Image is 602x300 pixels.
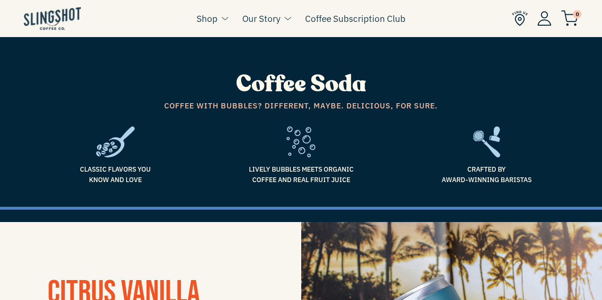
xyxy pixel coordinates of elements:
a: Our Story [242,11,280,26]
span: Coffee with bubbles? Different, maybe. Delicious, for sure. [30,100,572,112]
span: Coffee Soda [236,68,366,99]
a: Shop [197,11,217,26]
img: frame1-1635784469953.svg [96,126,135,157]
span: Classic flavors you know and love [30,164,201,185]
a: 0 [561,12,578,24]
span: Crafted by Award-Winning Baristas [401,164,572,185]
span: Lively bubbles meets organic coffee and real fruit juice [216,164,387,185]
a: Coffee Subscription Club [305,11,405,26]
img: frame2-1635783918803.svg [473,126,500,157]
span: 0 [573,10,582,19]
img: fizz-1636557709766.svg [286,126,316,157]
img: cart [561,10,578,26]
img: Account [537,11,552,26]
img: Find Us [512,10,528,26]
